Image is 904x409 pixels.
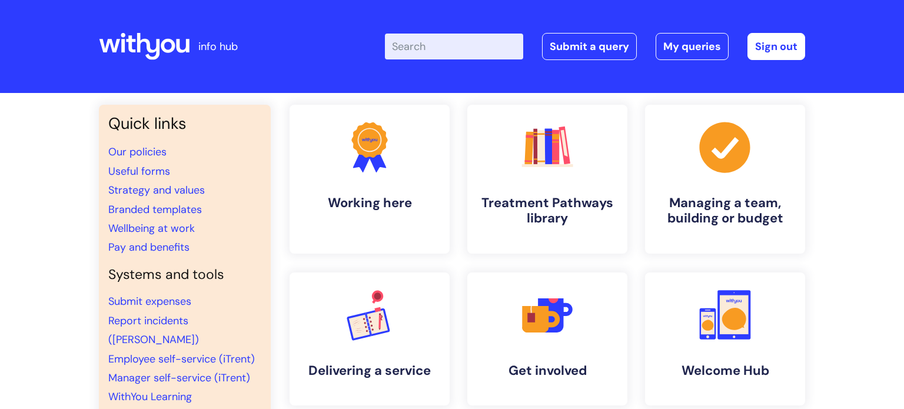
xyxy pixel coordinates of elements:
h4: Delivering a service [299,363,440,378]
a: Sign out [747,33,805,60]
a: Our policies [108,145,167,159]
a: Pay and benefits [108,240,190,254]
h4: Working here [299,195,440,211]
input: Search [385,34,523,59]
a: Managing a team, building or budget [645,105,805,254]
a: Report incidents ([PERSON_NAME]) [108,314,199,347]
div: | - [385,33,805,60]
a: My queries [656,33,729,60]
a: Working here [290,105,450,254]
a: Get involved [467,272,627,405]
a: Branded templates [108,202,202,217]
a: WithYou Learning [108,390,192,404]
a: Useful forms [108,164,170,178]
h4: Systems and tools [108,267,261,283]
a: Wellbeing at work [108,221,195,235]
a: Manager self-service (iTrent) [108,371,250,385]
h4: Welcome Hub [654,363,796,378]
a: Treatment Pathways library [467,105,627,254]
h4: Managing a team, building or budget [654,195,796,227]
a: Strategy and values [108,183,205,197]
a: Submit a query [542,33,637,60]
h4: Treatment Pathways library [477,195,618,227]
a: Delivering a service [290,272,450,405]
h3: Quick links [108,114,261,133]
a: Submit expenses [108,294,191,308]
a: Welcome Hub [645,272,805,405]
p: info hub [198,37,238,56]
a: Employee self-service (iTrent) [108,352,255,366]
h4: Get involved [477,363,618,378]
